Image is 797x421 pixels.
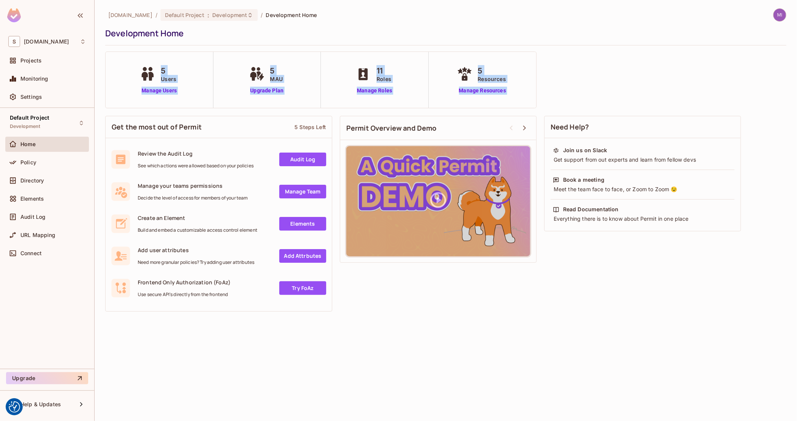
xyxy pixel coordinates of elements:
span: Decide the level of access for members of your team [138,195,248,201]
span: Manage your teams permissions [138,182,248,189]
span: Permit Overview and Demo [346,123,437,133]
li: / [156,11,157,19]
span: Get the most out of Permit [112,122,202,132]
span: Need Help? [551,122,589,132]
span: Frontend Only Authorization (FoAz) [138,279,230,286]
span: Development Home [266,11,317,19]
span: MAU [270,75,283,83]
a: Manage Users [138,87,180,95]
span: Review the Audit Log [138,150,254,157]
span: Home [20,141,36,147]
a: Try FoAz [279,281,326,295]
span: 5 [161,65,176,76]
span: Elements [20,196,44,202]
span: 5 [270,65,283,76]
span: S [8,36,20,47]
div: Read Documentation [563,206,619,213]
span: : [207,12,210,18]
span: Development [10,123,40,129]
span: Policy [20,159,36,165]
span: Directory [20,178,44,184]
span: Build and embed a customizable access control element [138,227,257,233]
span: Create an Element [138,214,257,221]
img: michal.wojcik@testshipping.com [774,9,786,21]
span: Monitoring [20,76,48,82]
div: Join us on Slack [563,147,607,154]
span: Projects [20,58,42,64]
a: Manage Team [279,185,326,198]
div: 5 Steps Left [294,123,326,131]
span: Default Project [10,115,49,121]
a: Manage Resources [455,87,510,95]
span: Workspace: sea.live [24,39,69,45]
div: Meet the team face to face, or Zoom to Zoom 😉 [553,186,732,193]
span: Default Project [165,11,204,19]
img: SReyMgAAAABJRU5ErkJggg== [7,8,21,22]
a: Elements [279,217,326,231]
a: Upgrade Plan [248,87,286,95]
span: Use secure API's directly from the frontend [138,292,230,298]
span: URL Mapping [20,232,56,238]
span: Resources [478,75,506,83]
span: Audit Log [20,214,45,220]
li: / [261,11,263,19]
div: Book a meeting [563,176,604,184]
button: Upgrade [6,372,88,384]
span: Need more granular policies? Try adding user attributes [138,259,254,265]
span: Development [212,11,247,19]
div: Everything there is to know about Permit in one place [553,215,732,223]
span: 5 [478,65,506,76]
span: See which actions were allowed based on your policies [138,163,254,169]
span: 11 [377,65,391,76]
span: Connect [20,250,42,256]
span: Add user attributes [138,246,254,254]
div: Get support from out experts and learn from fellow devs [553,156,732,164]
span: Users [161,75,176,83]
img: Revisit consent button [9,401,20,413]
a: Manage Roles [354,87,395,95]
span: Roles [377,75,391,83]
div: Development Home [105,28,783,39]
span: the active workspace [108,11,153,19]
a: Add Attrbutes [279,249,326,263]
a: Audit Log [279,153,326,166]
button: Consent Preferences [9,401,20,413]
span: Help & Updates [20,401,61,407]
span: Settings [20,94,42,100]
